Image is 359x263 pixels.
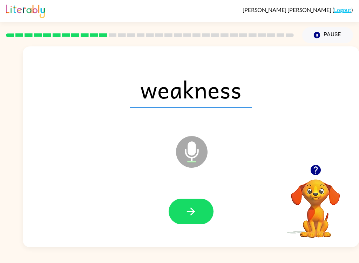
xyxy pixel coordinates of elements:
[243,6,353,13] div: ( )
[302,27,353,43] button: Pause
[334,6,351,13] a: Logout
[130,71,252,108] span: weakness
[6,3,45,18] img: Literably
[280,168,351,239] video: Your browser must support playing .mp4 files to use Literably. Please try using another browser.
[243,6,332,13] span: [PERSON_NAME] [PERSON_NAME]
